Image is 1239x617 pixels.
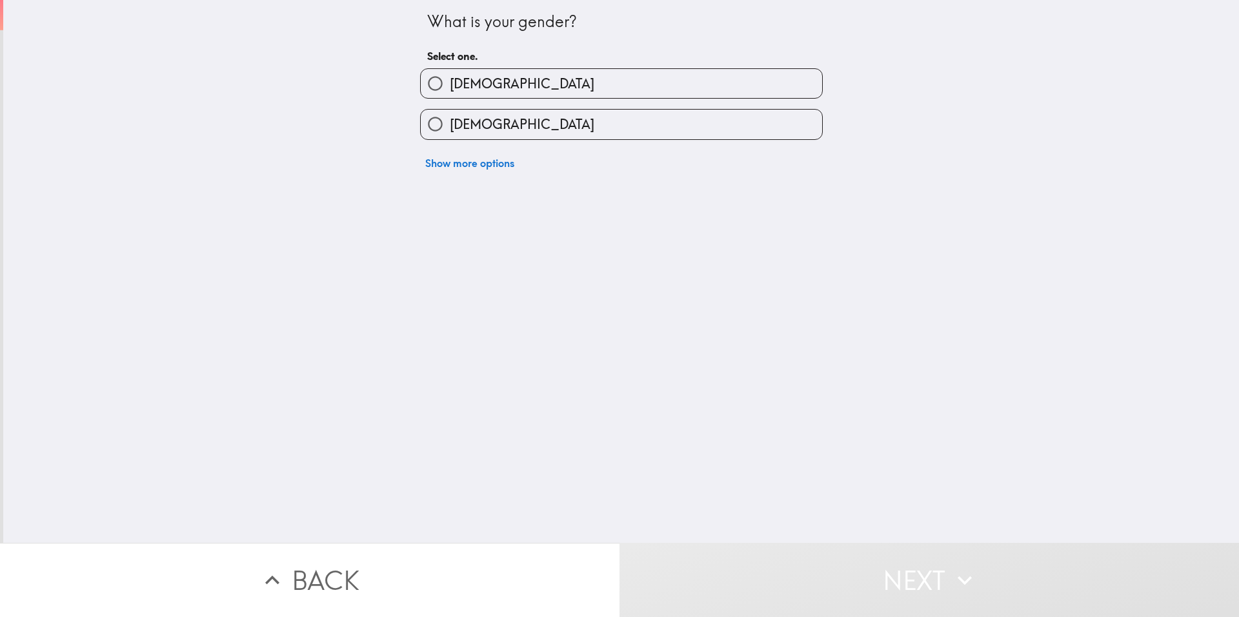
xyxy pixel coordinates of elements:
[450,75,594,93] span: [DEMOGRAPHIC_DATA]
[420,150,519,176] button: Show more options
[450,115,594,133] span: [DEMOGRAPHIC_DATA]
[421,69,822,98] button: [DEMOGRAPHIC_DATA]
[421,110,822,139] button: [DEMOGRAPHIC_DATA]
[427,11,816,33] div: What is your gender?
[427,49,816,63] h6: Select one.
[619,543,1239,617] button: Next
